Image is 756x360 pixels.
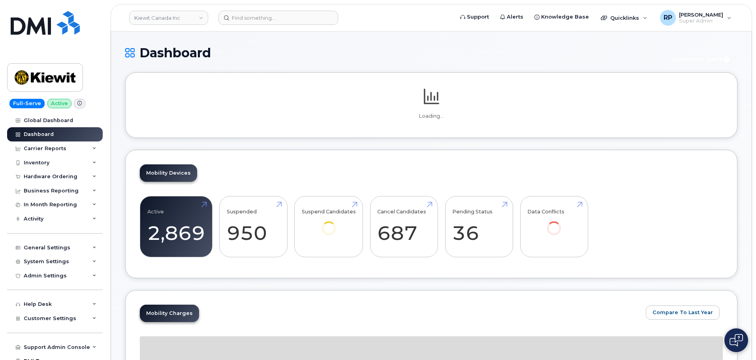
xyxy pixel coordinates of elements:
a: Cancel Candidates 687 [377,201,431,253]
a: Suspended 950 [227,201,280,253]
a: Suspend Candidates [302,201,356,246]
span: Compare To Last Year [653,309,713,316]
img: Open chat [730,334,743,347]
a: Active 2,869 [147,201,205,253]
a: Pending Status 36 [452,201,506,253]
button: Compare To Last Year [646,305,720,320]
a: Mobility Charges [140,305,199,322]
a: Mobility Devices [140,164,197,182]
h1: Dashboard [125,46,662,60]
a: Data Conflicts [527,201,581,246]
p: Loading... [140,113,723,120]
button: Customer Card [666,52,737,66]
